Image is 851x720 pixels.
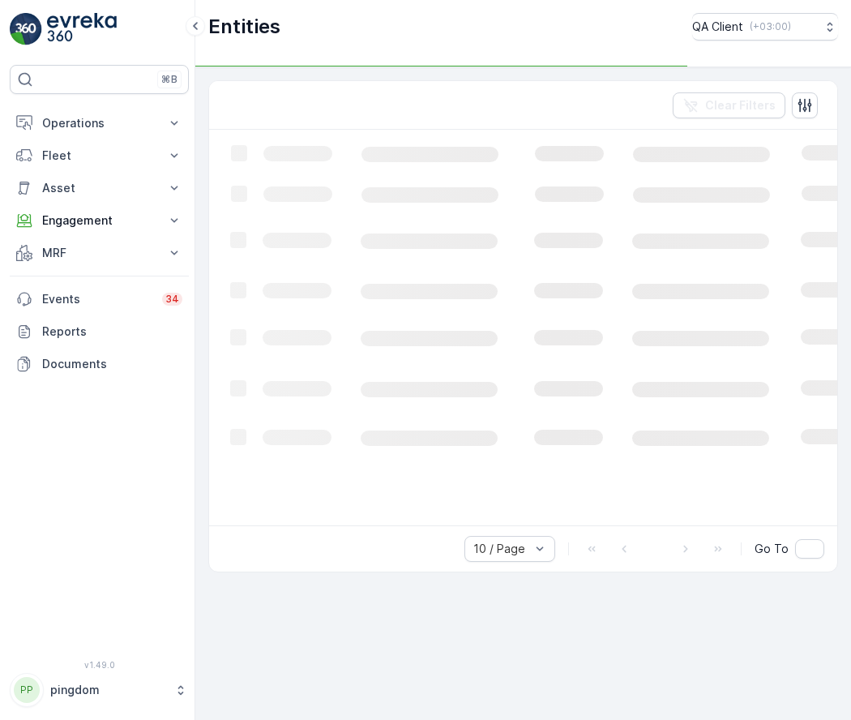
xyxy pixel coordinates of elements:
button: Clear Filters [673,92,785,118]
p: pingdom [50,682,166,698]
p: Fleet [42,148,156,164]
span: Go To [755,541,789,557]
button: Engagement [10,204,189,237]
p: QA Client [692,19,743,35]
button: PPpingdom [10,673,189,707]
button: Fleet [10,139,189,172]
button: MRF [10,237,189,269]
button: QA Client(+03:00) [692,13,838,41]
p: Entities [208,14,280,40]
p: 34 [165,293,179,306]
p: Clear Filters [705,97,776,114]
p: Engagement [42,212,156,229]
a: Documents [10,348,189,380]
p: Reports [42,324,182,340]
p: Asset [42,180,156,196]
p: ( +03:00 ) [750,20,791,33]
a: Reports [10,315,189,348]
p: Operations [42,115,156,131]
p: Events [42,291,152,307]
button: Asset [10,172,189,204]
p: MRF [42,245,156,261]
div: PP [14,677,40,703]
button: Operations [10,107,189,139]
span: v 1.49.0 [10,660,189,670]
img: logo_light-DOdMpM7g.png [47,13,117,45]
p: ⌘B [161,73,177,86]
a: Events34 [10,283,189,315]
img: logo [10,13,42,45]
p: Documents [42,356,182,372]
